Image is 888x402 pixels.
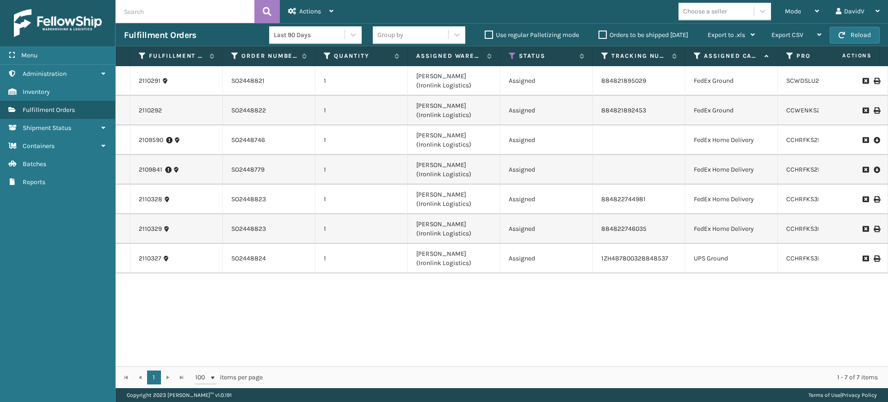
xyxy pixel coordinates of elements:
td: 1 [315,96,408,125]
a: 884821892453 [601,106,646,114]
span: Mode [785,7,801,15]
td: [PERSON_NAME] (Ironlink Logistics) [408,214,500,244]
i: Request to Be Cancelled [863,78,868,84]
span: Actions [813,48,877,63]
a: SCWDSLU2012 [786,77,829,85]
td: FedEx Ground [685,66,778,96]
span: Containers [23,142,55,150]
a: 2110292 [139,106,162,115]
a: CCHRFKS2BLUVA [786,166,837,173]
i: Print Label [874,226,879,232]
a: 2110329 [139,224,162,234]
i: Print Label [874,107,879,114]
td: FedEx Home Delivery [685,185,778,214]
td: [PERSON_NAME] (Ironlink Logistics) [408,66,500,96]
span: 100 [195,373,209,382]
span: Menu [21,51,37,59]
span: Inventory [23,88,50,96]
span: Fulfillment Orders [23,106,75,114]
td: SO2448823 [223,214,315,244]
i: Request to Be Cancelled [863,137,868,143]
span: Actions [299,7,321,15]
a: 2109841 [139,165,162,174]
a: CCHRFKS3BLUVA [786,195,837,203]
a: 1ZH4B7800328848537 [601,254,668,262]
i: Pull Label [874,165,879,174]
td: 1 [315,214,408,244]
td: FedEx Ground [685,96,778,125]
td: Assigned [500,155,593,185]
a: 2110327 [139,254,161,263]
td: 1 [315,185,408,214]
i: Request to Be Cancelled [863,255,868,262]
label: Fulfillment Order Id [149,52,205,60]
a: 2109590 [139,136,163,145]
td: [PERSON_NAME] (Ironlink Logistics) [408,155,500,185]
td: 1 [315,125,408,155]
div: | [808,388,877,402]
i: Print Label [874,78,879,84]
span: Administration [23,70,67,78]
label: Order Number [241,52,297,60]
a: CCHRFKS2BGEVA [786,136,837,144]
td: SO2448746 [223,125,315,155]
i: Pull Label [874,136,879,145]
img: logo [14,9,102,37]
td: UPS Ground [685,244,778,273]
td: [PERSON_NAME] (Ironlink Logistics) [408,185,500,214]
div: Choose a seller [683,6,727,16]
i: Print Label [874,255,879,262]
td: FedEx Home Delivery [685,155,778,185]
i: Request to Be Cancelled [863,107,868,114]
div: Group by [377,30,403,40]
label: Orders to be shipped [DATE] [598,31,688,39]
td: Assigned [500,185,593,214]
button: Reload [830,27,880,43]
i: Request to Be Cancelled [863,167,868,173]
a: 2110328 [139,195,162,204]
td: [PERSON_NAME] (Ironlink Logistics) [408,125,500,155]
a: 1 [147,371,161,384]
a: CCHRFKS3M26BKVA [786,254,846,262]
td: SO2448824 [223,244,315,273]
div: 1 - 7 of 7 items [276,373,878,382]
a: 2110291 [139,76,160,86]
td: 1 [315,66,408,96]
td: FedEx Home Delivery [685,125,778,155]
label: Assigned Carrier Service [704,52,760,60]
a: CCHRFKS3BLUVA [786,225,837,233]
a: Terms of Use [808,392,840,398]
span: Batches [23,160,46,168]
td: 1 [315,244,408,273]
p: Copyright 2023 [PERSON_NAME]™ v 1.0.191 [127,388,232,402]
label: Assigned Warehouse [416,52,482,60]
span: Reports [23,178,45,186]
td: SO2448821 [223,66,315,96]
td: 1 [315,155,408,185]
label: Use regular Palletizing mode [485,31,579,39]
span: Export to .xls [708,31,745,39]
label: Product SKU [796,52,852,60]
td: SO2448823 [223,185,315,214]
td: [PERSON_NAME] (Ironlink Logistics) [408,244,500,273]
td: Assigned [500,66,593,96]
a: 884822746035 [601,225,647,233]
a: 884821895029 [601,77,646,85]
td: SO2448822 [223,96,315,125]
span: items per page [195,371,263,384]
i: Request to Be Cancelled [863,196,868,203]
label: Tracking Number [611,52,667,60]
span: Shipment Status [23,124,71,132]
span: Export CSV [771,31,803,39]
a: 884822744981 [601,195,646,203]
i: Print Label [874,196,879,203]
td: SO2448779 [223,155,315,185]
h3: Fulfillment Orders [124,30,196,41]
a: Privacy Policy [842,392,877,398]
td: Assigned [500,244,593,273]
div: Last 90 Days [274,30,345,40]
td: FedEx Home Delivery [685,214,778,244]
label: Status [519,52,575,60]
td: Assigned [500,214,593,244]
td: Assigned [500,96,593,125]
